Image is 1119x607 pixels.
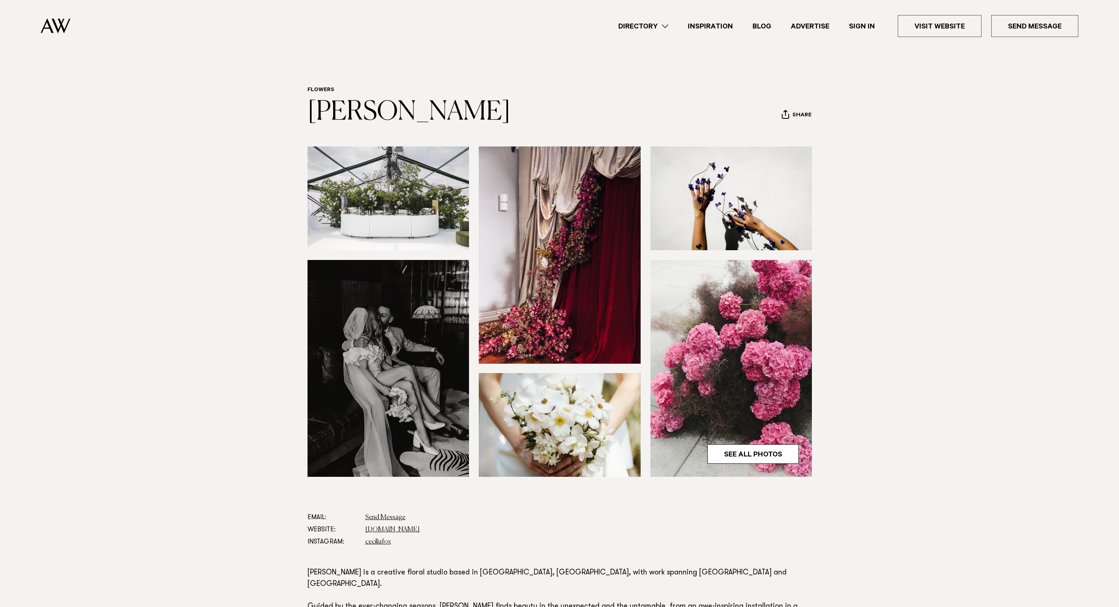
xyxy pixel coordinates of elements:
[308,99,510,125] a: [PERSON_NAME]
[678,21,743,32] a: Inspiration
[308,87,334,94] a: Flowers
[308,524,359,536] dt: Website:
[898,15,982,37] a: Visit Website
[41,18,70,33] img: Auckland Weddings Logo
[781,109,812,122] button: Share
[781,21,839,32] a: Advertise
[991,15,1078,37] a: Send Message
[365,514,406,521] a: Send Message
[707,444,799,464] a: See All Photos
[839,21,885,32] a: Sign In
[365,539,391,545] a: ceciliafox
[743,21,781,32] a: Blog
[308,536,359,548] dt: Instagram:
[365,526,420,533] a: [DOMAIN_NAME]
[609,21,678,32] a: Directory
[308,511,359,524] dt: Email:
[792,112,811,120] span: Share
